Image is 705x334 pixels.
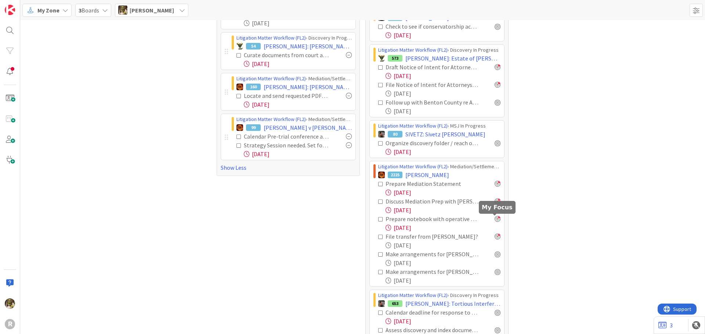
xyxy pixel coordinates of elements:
[386,197,478,206] div: Discuss Mediation Prep with [PERSON_NAME]
[386,147,500,156] div: [DATE]
[5,319,15,329] div: R
[378,291,500,299] div: › Discovery In Progress
[378,172,385,178] img: TR
[236,34,352,42] div: › Discovery In Progress
[118,5,127,15] img: DG
[378,163,448,170] a: Litigation Matter Workflow (FL2)
[386,214,478,223] div: Prepare notebook with operative pleadings for meeting with client
[388,55,402,62] div: 573
[264,123,352,132] span: [PERSON_NAME] v [PERSON_NAME]
[244,59,352,68] div: [DATE]
[378,55,385,62] img: NC
[264,42,352,51] span: [PERSON_NAME]: [PERSON_NAME] English
[378,131,385,137] img: MW
[37,6,59,15] span: My Zone
[244,141,330,150] div: Strategy Session needed. Set for First Week in September. [PERSON_NAME], [PERSON_NAME].
[236,124,243,131] img: TR
[244,91,330,100] div: Locate and send requested PDFs to client
[386,250,478,258] div: Make arrangements for [PERSON_NAME] to have a place to stay in [GEOGRAPHIC_DATA] for Attorney fee...
[386,223,500,232] div: [DATE]
[482,204,513,211] h5: My Focus
[79,7,82,14] b: 3
[378,47,448,53] a: Litigation Matter Workflow (FL2)
[246,43,261,49] div: 54
[388,172,402,178] div: 2225
[5,298,15,309] img: DG
[388,300,402,307] div: 653
[236,116,306,122] a: Litigation Matter Workflow (FL2)
[244,51,330,59] div: Curate documents from court and send to client (see 8/15 email)
[378,292,448,298] a: Litigation Matter Workflow (FL2)
[79,6,99,15] span: Boards
[236,43,243,49] img: NC
[246,84,261,90] div: 160
[386,179,475,188] div: Prepare Mediation Statement
[386,317,500,326] div: [DATE]
[386,89,500,98] div: [DATE]
[386,258,500,267] div: [DATE]
[244,100,352,109] div: [DATE]
[386,188,500,197] div: [DATE]
[386,98,478,107] div: Follow up with Benton County re Amended Order (after 1:30)
[264,82,352,91] span: [PERSON_NAME]: [PERSON_NAME] [PERSON_NAME]
[236,75,306,82] a: Litigation Matter Workflow (FL2)
[236,34,306,41] a: Litigation Matter Workflow (FL2)
[405,170,449,179] span: [PERSON_NAME]
[388,131,402,137] div: 80
[386,308,478,317] div: Calendar deadline for response to discovery - check with Nic
[386,107,500,115] div: [DATE]
[658,321,673,330] a: 3
[236,75,352,82] div: › Mediation/Settlement in Progress
[386,22,478,31] div: Check to see if conservatorship accounting has been filed (checked 7/30)
[244,132,330,141] div: Calendar Pre-trial conference and pre-trial motion deadlines.
[386,71,500,80] div: [DATE]
[5,5,15,15] img: Visit kanbanzone.com
[386,31,500,40] div: [DATE]
[378,300,385,307] img: MW
[386,139,478,147] div: Organize discovery folder / reach out to court reporter re transcripts
[221,163,356,172] a: Show Less
[386,206,500,214] div: [DATE]
[130,6,174,15] span: [PERSON_NAME]
[378,46,500,54] div: › Discovery In Progress
[236,115,352,123] div: › Mediation/Settlement in Progress
[236,84,243,90] img: TR
[386,63,478,71] div: Draft Notice of Intent for Attorneys Fees
[378,122,448,129] a: Litigation Matter Workflow (FL2)
[405,54,500,63] span: [PERSON_NAME]: Estate of [PERSON_NAME]
[405,130,485,139] span: SIVETZ: Sivetz [PERSON_NAME]
[386,232,478,241] div: File transfer from [PERSON_NAME]?
[246,124,261,131] div: 99
[244,150,352,158] div: [DATE]
[378,163,500,170] div: › Mediation/Settlement Queue
[15,1,33,10] span: Support
[405,299,500,308] span: [PERSON_NAME]: Tortious Interference with Economic Relations
[244,19,352,27] div: [DATE]
[386,241,500,250] div: [DATE]
[386,267,478,276] div: Make arrangements for [PERSON_NAME] to have a place to stay a head of trial on [DATE]
[386,276,500,285] div: [DATE]
[386,80,478,89] div: File Notice of Intent for Attorneys Fees
[378,122,500,130] div: › MSJ In Progress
